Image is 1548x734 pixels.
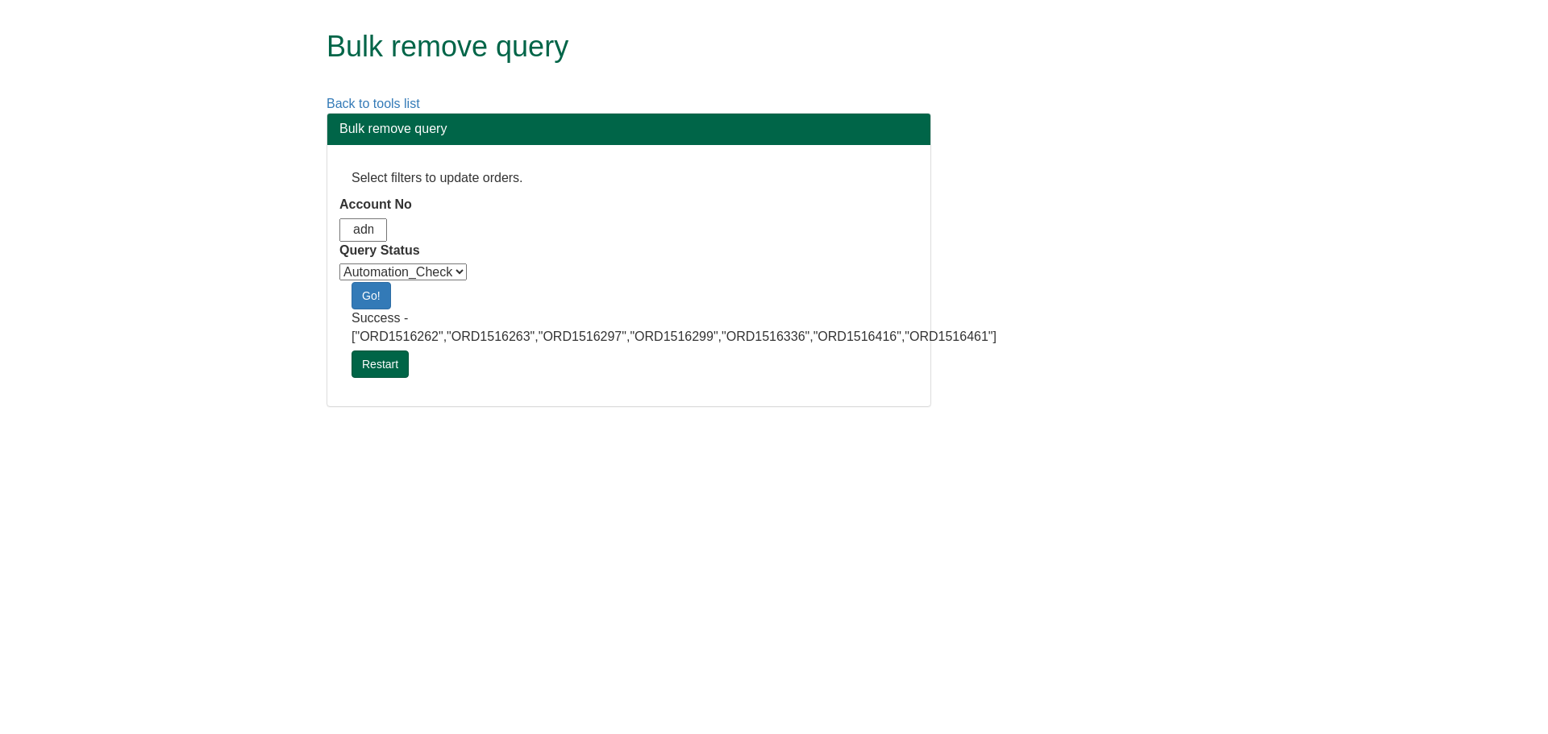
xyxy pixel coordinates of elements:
a: Restart [352,350,409,378]
h3: Bulk remove query [339,122,918,136]
a: Back to tools list [327,97,420,110]
span: Success - ["ORD1516262","ORD1516263","ORD1516297","ORD1516299","ORD1516336","ORD1516416","ORD1516... [352,311,997,343]
a: Go! [352,282,391,309]
h1: Bulk remove query [327,31,1185,63]
label: Account No [339,196,412,214]
label: Query Status [339,242,420,260]
p: Select filters to update orders. [352,169,906,188]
